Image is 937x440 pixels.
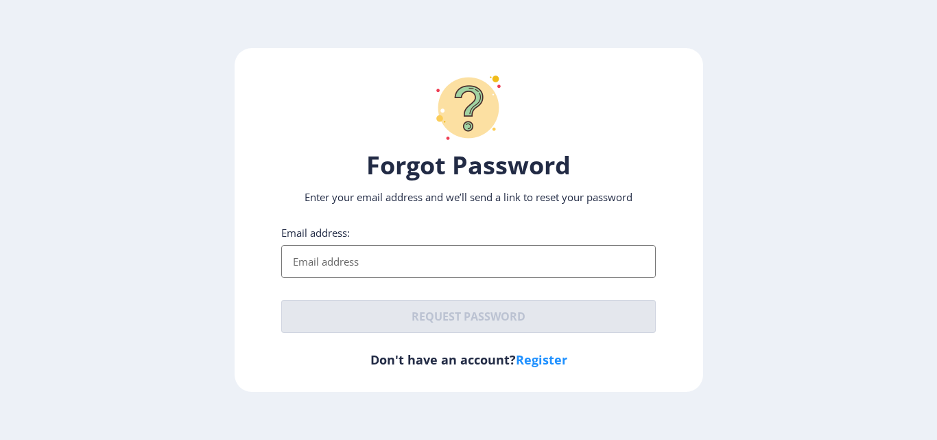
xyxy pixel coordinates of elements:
[516,351,567,368] a: Register
[427,67,510,149] img: question-mark
[281,300,656,333] button: Request password
[281,351,656,368] h6: Don't have an account?
[281,245,656,278] input: Email address
[281,149,656,182] h1: Forgot Password
[281,190,656,204] p: Enter your email address and we’ll send a link to reset your password
[281,226,350,240] label: Email address:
